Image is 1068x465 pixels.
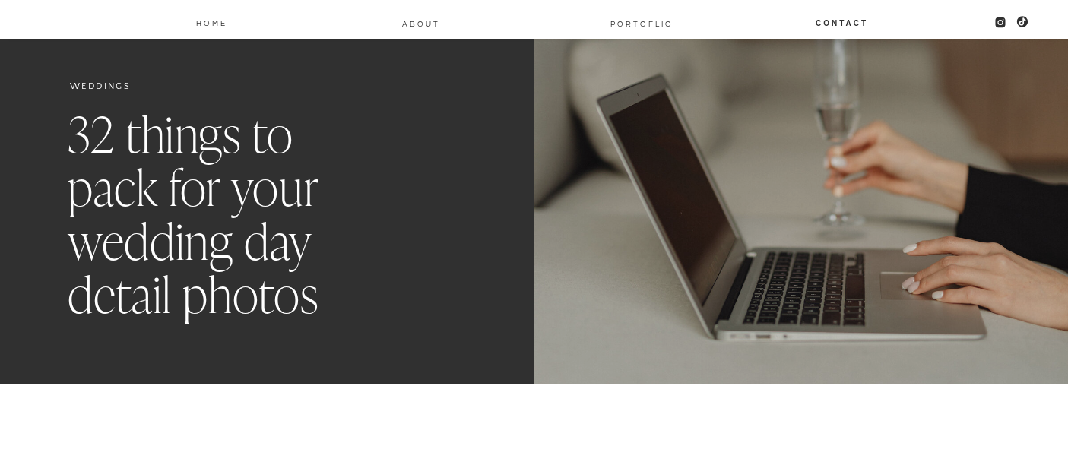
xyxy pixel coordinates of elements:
a: About [401,17,441,29]
h1: 32 things to pack for your wedding day detail photos [68,109,388,324]
a: PORTOFLIO [604,17,680,29]
a: Home [195,16,229,28]
a: Weddings [70,81,131,91]
a: Contact [815,16,870,28]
